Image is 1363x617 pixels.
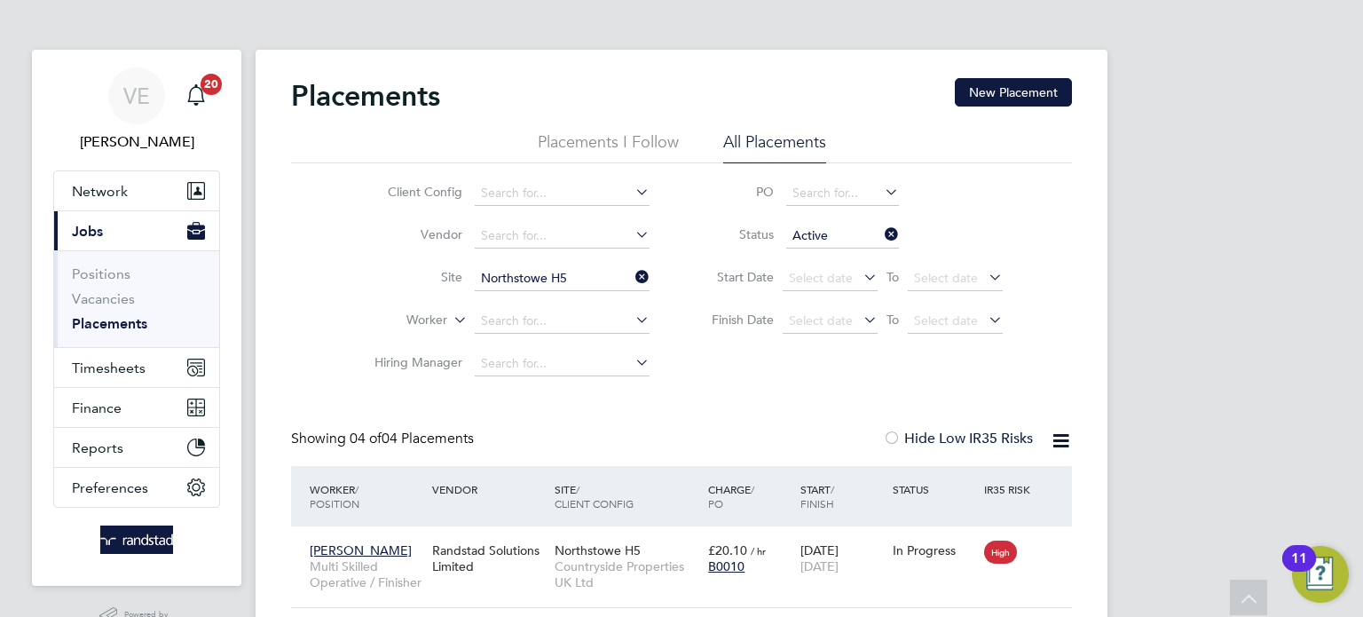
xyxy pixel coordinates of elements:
[888,473,981,505] div: Status
[786,224,899,249] input: Select one
[475,181,650,206] input: Search for...
[54,211,219,250] button: Jobs
[555,542,641,558] span: Northstowe H5
[305,533,1072,548] a: [PERSON_NAME]Multi Skilled Operative / FinisherRandstad Solutions LimitedNorthstowe H5Countryside...
[800,558,839,574] span: [DATE]
[914,312,978,328] span: Select date
[1291,558,1307,581] div: 11
[54,171,219,210] button: Network
[796,473,888,519] div: Start
[310,542,412,558] span: [PERSON_NAME]
[800,482,834,510] span: / Finish
[54,348,219,387] button: Timesheets
[350,430,474,447] span: 04 Placements
[789,270,853,286] span: Select date
[428,473,550,505] div: Vendor
[305,473,428,519] div: Worker
[123,84,150,107] span: VE
[955,78,1072,107] button: New Placement
[360,269,462,285] label: Site
[72,360,146,376] span: Timesheets
[53,67,220,153] a: VE[PERSON_NAME]
[893,542,976,558] div: In Progress
[789,312,853,328] span: Select date
[72,290,135,307] a: Vacancies
[72,479,148,496] span: Preferences
[723,131,826,163] li: All Placements
[796,534,888,583] div: [DATE]
[980,473,1041,505] div: IR35 Risk
[54,250,219,347] div: Jobs
[72,315,147,332] a: Placements
[694,226,774,242] label: Status
[291,430,477,448] div: Showing
[694,312,774,328] label: Finish Date
[694,269,774,285] label: Start Date
[708,482,754,510] span: / PO
[72,399,122,416] span: Finance
[72,439,123,456] span: Reports
[475,309,650,334] input: Search for...
[550,473,704,519] div: Site
[178,67,214,124] a: 20
[201,74,222,95] span: 20
[310,558,423,590] span: Multi Skilled Operative / Finisher
[1292,546,1349,603] button: Open Resource Center, 11 new notifications
[555,558,699,590] span: Countryside Properties UK Ltd
[883,430,1033,447] label: Hide Low IR35 Risks
[694,184,774,200] label: PO
[345,312,447,329] label: Worker
[291,78,440,114] h2: Placements
[54,388,219,427] button: Finance
[100,526,174,554] img: randstad-logo-retina.png
[881,308,904,331] span: To
[475,266,650,291] input: Search for...
[72,223,103,240] span: Jobs
[786,181,899,206] input: Search for...
[555,482,634,510] span: / Client Config
[984,541,1017,564] span: High
[72,265,130,282] a: Positions
[53,131,220,153] span: Vicky Egan
[914,270,978,286] span: Select date
[360,184,462,200] label: Client Config
[54,468,219,507] button: Preferences
[751,544,766,558] span: / hr
[72,183,128,200] span: Network
[428,534,550,583] div: Randstad Solutions Limited
[310,482,359,510] span: / Position
[475,352,650,376] input: Search for...
[881,265,904,289] span: To
[475,224,650,249] input: Search for...
[360,226,462,242] label: Vendor
[32,50,241,586] nav: Main navigation
[53,526,220,554] a: Go to home page
[704,473,796,519] div: Charge
[538,131,679,163] li: Placements I Follow
[350,430,382,447] span: 04 of
[708,542,747,558] span: £20.10
[54,428,219,467] button: Reports
[360,354,462,370] label: Hiring Manager
[708,558,745,574] span: B0010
